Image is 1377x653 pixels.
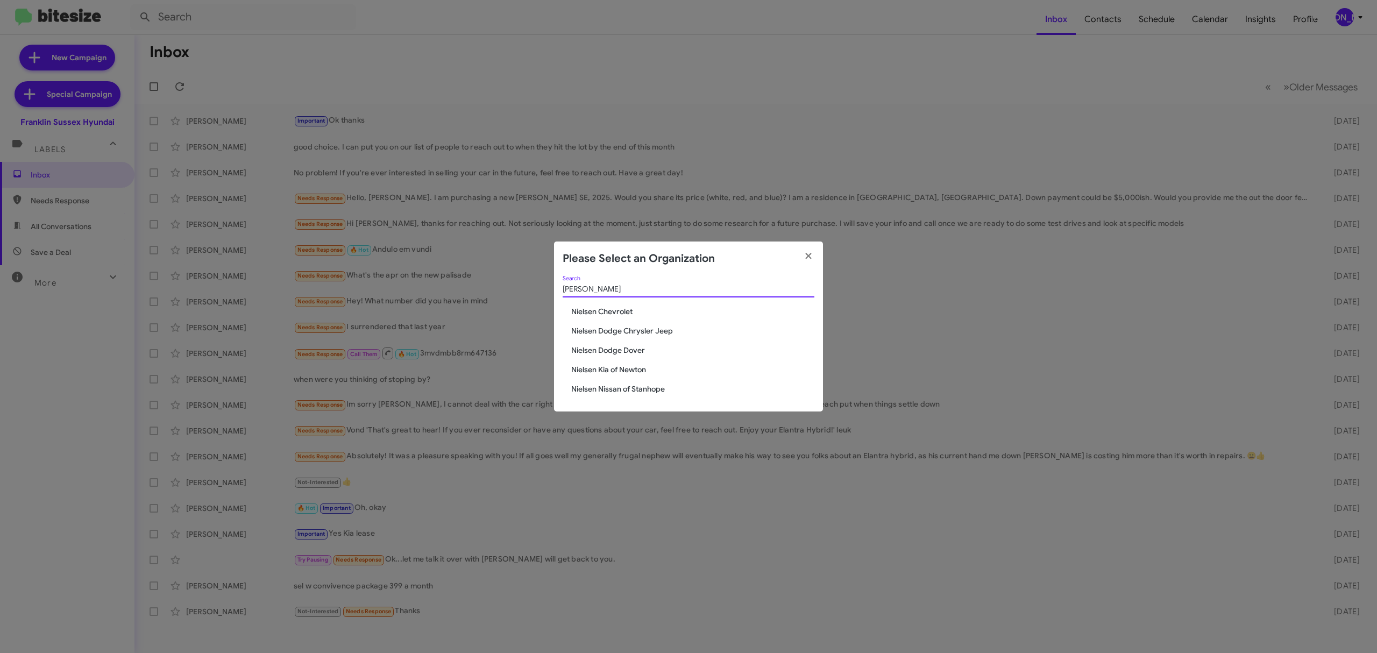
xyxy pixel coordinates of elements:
[571,345,814,356] span: Nielsen Dodge Dover
[571,384,814,394] span: Nielsen Nissan of Stanhope
[571,325,814,336] span: Nielsen Dodge Chrysler Jeep
[571,364,814,375] span: Nielsen Kia of Newton
[563,250,715,267] h2: Please Select an Organization
[571,306,814,317] span: Nielsen Chevrolet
